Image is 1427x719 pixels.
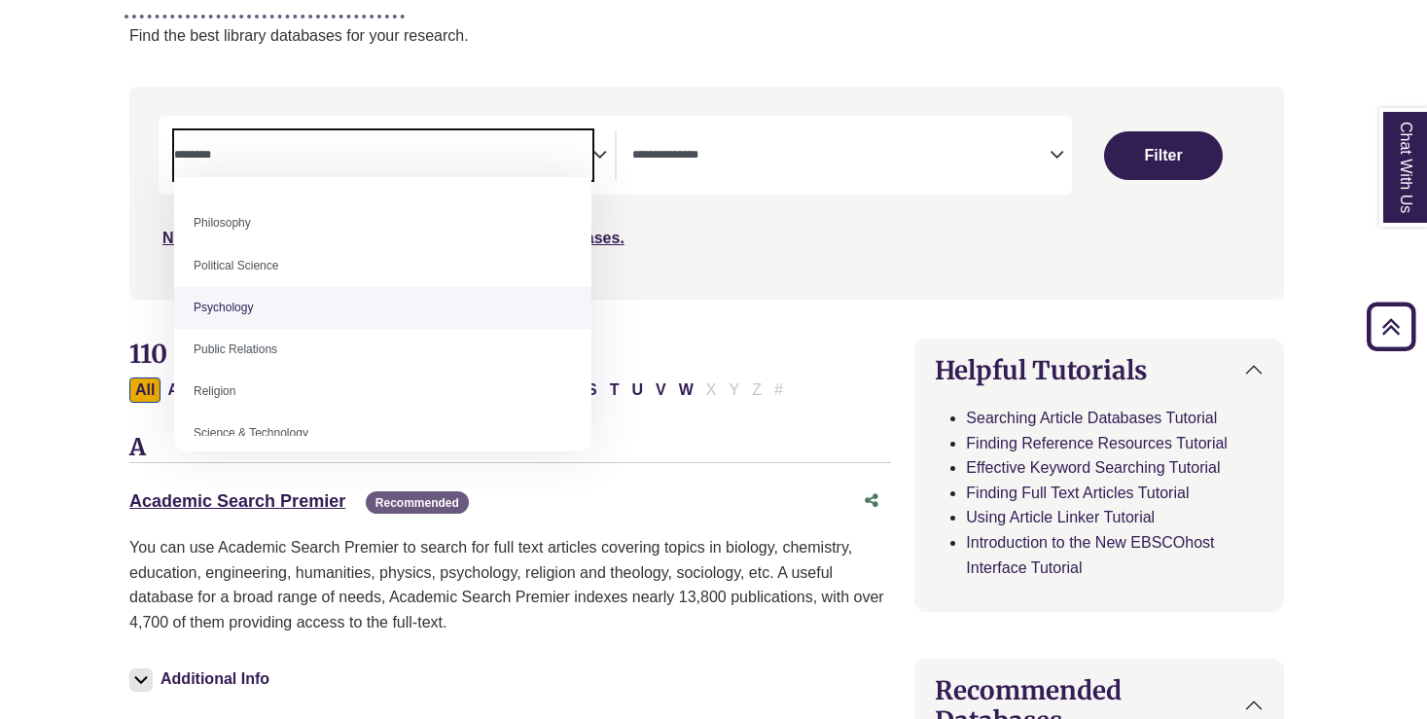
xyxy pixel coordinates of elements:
a: Finding Full Text Articles Tutorial [966,485,1189,501]
a: Effective Keyword Searching Tutorial [966,459,1220,476]
li: Political Science [174,245,591,287]
li: Public Relations [174,329,591,371]
a: Academic Search Premier [129,491,345,511]
a: Using Article Linker Tutorial [966,509,1155,525]
li: Science & Technology [174,413,591,454]
li: Philosophy [174,202,591,244]
li: Psychology [174,287,591,329]
a: Back to Top [1360,313,1422,340]
button: Filter Results T [604,377,625,403]
h3: A [129,434,891,463]
button: Additional Info [129,665,275,693]
li: Religion [174,371,591,413]
button: Share this database [852,483,891,520]
button: Submit for Search Results [1104,131,1224,180]
a: Not sure where to start? Check our Recommended Databases. [162,230,624,246]
button: Filter Results V [650,377,672,403]
span: 110 Databases [129,338,301,370]
p: Find the best library databases for your research. [129,23,1284,49]
a: Introduction to the New EBSCOhost Interface Tutorial [966,534,1214,576]
a: Searching Article Databases Tutorial [966,410,1217,426]
button: Filter Results U [626,377,650,403]
div: Alpha-list to filter by first letter of database name [129,380,791,397]
span: Recommended [366,491,469,514]
button: Filter Results A [161,377,185,403]
button: Helpful Tutorials [915,340,1283,401]
button: All [129,377,161,403]
nav: Search filters [129,87,1284,299]
textarea: Search [632,149,1051,164]
textarea: Search [174,149,592,164]
a: Finding Reference Resources Tutorial [966,435,1228,451]
button: Filter Results S [581,377,603,403]
p: You can use Academic Search Premier to search for full text articles covering topics in biology, ... [129,535,891,634]
button: Filter Results W [673,377,699,403]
